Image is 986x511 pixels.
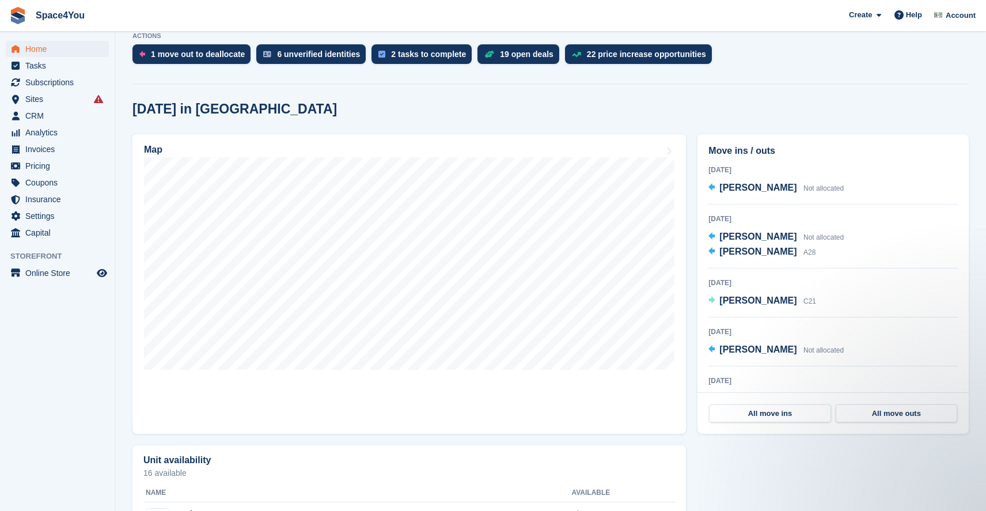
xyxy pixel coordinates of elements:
span: [PERSON_NAME] [719,183,797,192]
p: ACTIONS [132,32,969,40]
a: [PERSON_NAME] Not allocated [708,343,844,358]
div: 2 tasks to complete [391,50,466,59]
span: Tasks [25,58,94,74]
span: Not allocated [803,184,844,192]
span: Settings [25,208,94,224]
div: [DATE] [708,376,958,386]
span: A28 [803,248,816,256]
h2: Move ins / outs [708,144,958,158]
img: move_outs_to_deallocate_icon-f764333ba52eb49d3ac5e1228854f67142a1ed5810a6f6cc68b1a99e826820c5.svg [139,51,145,58]
span: Coupons [25,175,94,191]
span: Online Store [25,265,94,281]
span: Insurance [25,191,94,207]
span: [PERSON_NAME] [719,232,797,241]
a: Space4You [31,6,89,25]
a: 22 price increase opportunities [565,44,718,70]
a: menu [6,208,109,224]
h2: [DATE] in [GEOGRAPHIC_DATA] [132,101,337,117]
img: Finn-Kristof Kausch [932,9,944,21]
a: [PERSON_NAME] C21 [708,294,816,309]
div: [DATE] [708,165,958,175]
img: deal-1b604bf984904fb50ccaf53a9ad4b4a5d6e5aea283cecdc64d6e3604feb123c2.svg [484,50,494,58]
div: [DATE] [708,327,958,337]
div: [DATE] [708,278,958,288]
a: menu [6,225,109,241]
a: 6 unverified identities [256,44,371,70]
span: Create [849,9,872,21]
span: C21 [803,297,816,305]
a: menu [6,108,109,124]
div: 6 unverified identities [277,50,360,59]
img: task-75834270c22a3079a89374b754ae025e5fb1db73e45f91037f5363f120a921f8.svg [378,51,385,58]
a: menu [6,91,109,107]
th: Available [571,484,635,502]
span: Storefront [10,251,115,262]
h2: Unit availability [143,455,211,465]
p: 16 available [143,469,675,477]
div: 22 price increase opportunities [587,50,706,59]
a: menu [6,191,109,207]
a: [PERSON_NAME] Not allocated [708,181,844,196]
div: 19 open deals [500,50,553,59]
span: Account [946,10,976,21]
span: CRM [25,108,94,124]
a: All move outs [836,404,957,423]
a: menu [6,158,109,174]
span: Help [906,9,922,21]
a: 1 move out to deallocate [132,44,256,70]
span: Not allocated [803,233,844,241]
a: [PERSON_NAME] Not allocated [708,230,844,245]
span: [PERSON_NAME] [719,247,797,256]
i: Smart entry sync failures have occurred [94,94,103,104]
span: Analytics [25,124,94,141]
span: [PERSON_NAME] [719,345,797,354]
a: 19 open deals [477,44,565,70]
th: Name [143,484,571,502]
span: Not allocated [803,346,844,354]
h2: Map [144,145,162,155]
a: menu [6,41,109,57]
span: Home [25,41,94,57]
a: menu [6,175,109,191]
span: [PERSON_NAME] [719,296,797,305]
span: Invoices [25,141,94,157]
a: menu [6,58,109,74]
span: Subscriptions [25,74,94,90]
div: [DATE] [708,214,958,224]
a: All move ins [709,404,830,423]
img: price_increase_opportunities-93ffe204e8149a01c8c9dc8f82e8f89637d9d84a8eef4429ea346261dce0b2c0.svg [572,52,581,57]
a: menu [6,74,109,90]
a: Map [132,134,686,434]
a: menu [6,124,109,141]
a: 2 tasks to complete [371,44,477,70]
a: menu [6,141,109,157]
div: 1 move out to deallocate [151,50,245,59]
span: Pricing [25,158,94,174]
a: [PERSON_NAME] A28 [708,245,816,260]
img: verify_identity-adf6edd0f0f0b5bbfe63781bf79b02c33cf7c696d77639b501bdc392416b5a36.svg [263,51,271,58]
a: menu [6,265,109,281]
img: stora-icon-8386f47178a22dfd0bd8f6a31ec36ba5ce8667c1dd55bd0f319d3a0aa187defe.svg [9,7,26,24]
span: Capital [25,225,94,241]
a: Preview store [95,266,109,280]
span: Sites [25,91,94,107]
